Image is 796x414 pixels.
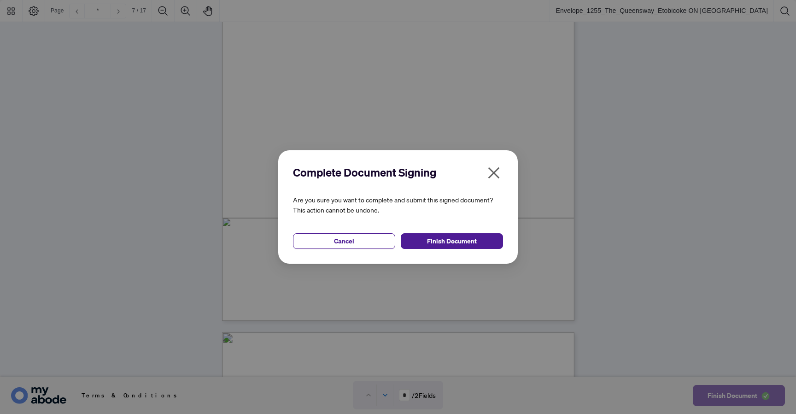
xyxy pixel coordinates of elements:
[293,165,503,180] h2: Complete Document Signing
[334,234,354,248] span: Cancel
[293,233,395,249] button: Cancel
[427,234,477,248] span: Finish Document
[293,165,503,249] div: Are you sure you want to complete and submit this signed document? This action cannot be undone.
[401,233,503,249] button: Finish Document
[486,166,501,180] span: close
